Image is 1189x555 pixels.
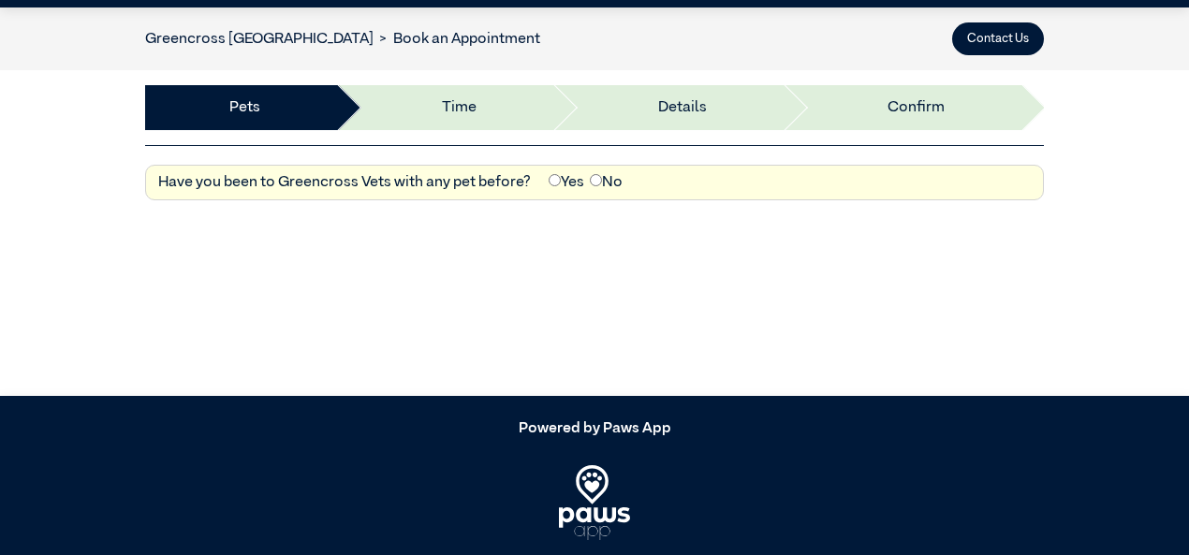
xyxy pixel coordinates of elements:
img: PawsApp [559,465,631,540]
input: Yes [549,174,561,186]
h5: Powered by Paws App [145,420,1044,438]
li: Book an Appointment [374,28,540,51]
a: Greencross [GEOGRAPHIC_DATA] [145,32,374,47]
input: No [590,174,602,186]
label: Yes [549,171,584,194]
label: No [590,171,623,194]
button: Contact Us [952,22,1044,55]
label: Have you been to Greencross Vets with any pet before? [158,171,531,194]
a: Pets [229,96,260,119]
nav: breadcrumb [145,28,540,51]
